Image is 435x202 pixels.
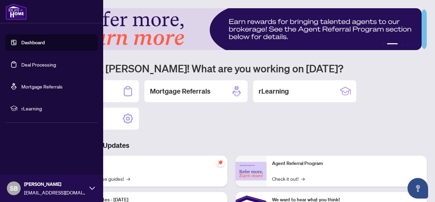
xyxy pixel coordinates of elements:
button: 1 [381,43,384,46]
span: rLearning [21,105,93,112]
h1: Welcome back [PERSON_NAME]! What are you working on [DATE]? [36,62,427,75]
span: → [127,175,130,182]
button: 5 [412,43,414,46]
button: 6 [417,43,420,46]
a: Dashboard [21,39,45,46]
a: Deal Processing [21,61,56,68]
span: → [301,175,305,182]
button: Open asap [407,178,428,199]
h2: Mortgage Referrals [150,86,210,96]
img: logo [6,3,27,20]
span: SB [10,183,18,193]
p: Self-Help [72,160,222,167]
h3: Brokerage & Industry Updates [36,141,427,150]
button: 4 [406,43,409,46]
span: pushpin [216,158,225,167]
span: [PERSON_NAME] [24,180,86,188]
a: Check it out!→ [272,175,305,182]
h2: rLearning [259,86,289,96]
button: 3 [401,43,403,46]
a: Mortgage Referrals [21,83,63,90]
img: Agent Referral Program [236,162,267,181]
img: Slide 1 [36,8,422,50]
p: Agent Referral Program [272,160,422,167]
button: 2 [387,43,398,46]
span: [EMAIL_ADDRESS][DOMAIN_NAME] [24,189,86,196]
